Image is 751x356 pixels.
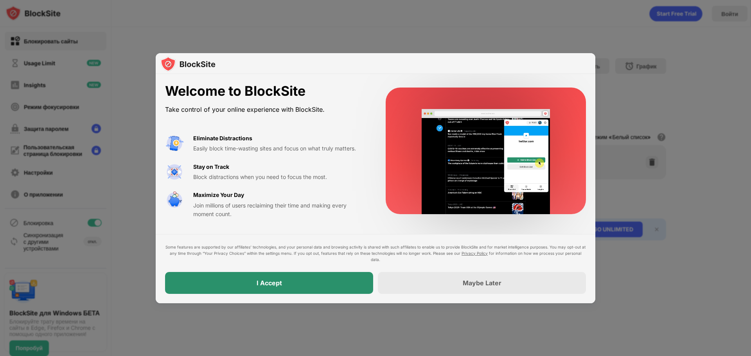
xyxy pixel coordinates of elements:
a: Privacy Policy [462,251,488,256]
img: value-focus.svg [165,163,184,181]
img: value-safe-time.svg [165,191,184,209]
div: Maybe Later [463,279,501,287]
img: value-avoid-distractions.svg [165,134,184,153]
div: Maximize Your Day [193,191,244,199]
div: Easily block time-wasting sites and focus on what truly matters. [193,144,367,153]
div: Eliminate Distractions [193,134,252,143]
div: Take control of your online experience with BlockSite. [165,104,367,115]
div: Some features are supported by our affiliates’ technologies, and your personal data and browsing ... [165,244,586,263]
div: Join millions of users reclaiming their time and making every moment count. [193,201,367,219]
div: Block distractions when you need to focus the most. [193,173,367,181]
img: logo-blocksite.svg [160,56,216,72]
div: I Accept [257,279,282,287]
div: Welcome to BlockSite [165,83,367,99]
div: Stay on Track [193,163,229,171]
